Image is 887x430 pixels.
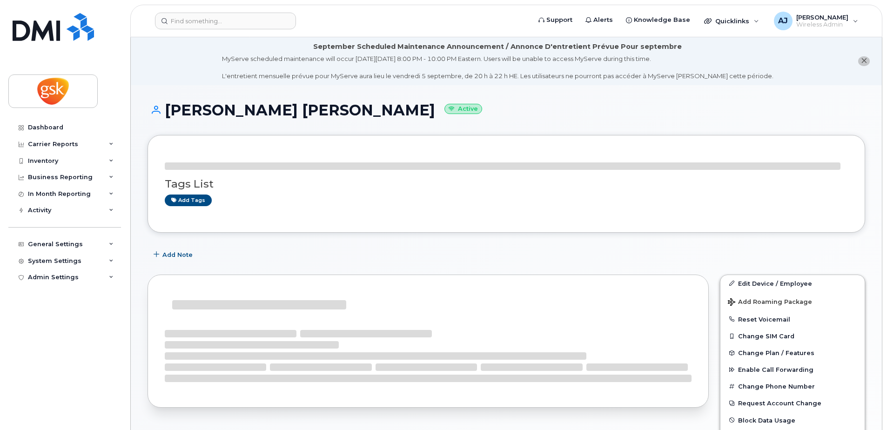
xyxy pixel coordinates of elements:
button: Change SIM Card [720,328,865,344]
button: Add Roaming Package [720,292,865,311]
span: Enable Call Forwarding [738,366,813,373]
button: Reset Voicemail [720,311,865,328]
button: Change Phone Number [720,378,865,395]
button: Block Data Usage [720,412,865,429]
button: Request Account Change [720,395,865,411]
span: Add Note [162,250,193,259]
button: Enable Call Forwarding [720,361,865,378]
small: Active [444,104,482,114]
button: Change Plan / Features [720,344,865,361]
h1: [PERSON_NAME] [PERSON_NAME] [148,102,865,118]
div: September Scheduled Maintenance Announcement / Annonce D'entretient Prévue Pour septembre [313,42,682,52]
span: Add Roaming Package [728,298,812,307]
div: MyServe scheduled maintenance will occur [DATE][DATE] 8:00 PM - 10:00 PM Eastern. Users will be u... [222,54,773,81]
button: Add Note [148,247,201,263]
a: Edit Device / Employee [720,275,865,292]
span: Change Plan / Features [738,349,814,356]
a: Add tags [165,195,212,206]
h3: Tags List [165,178,848,190]
button: close notification [858,56,870,66]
